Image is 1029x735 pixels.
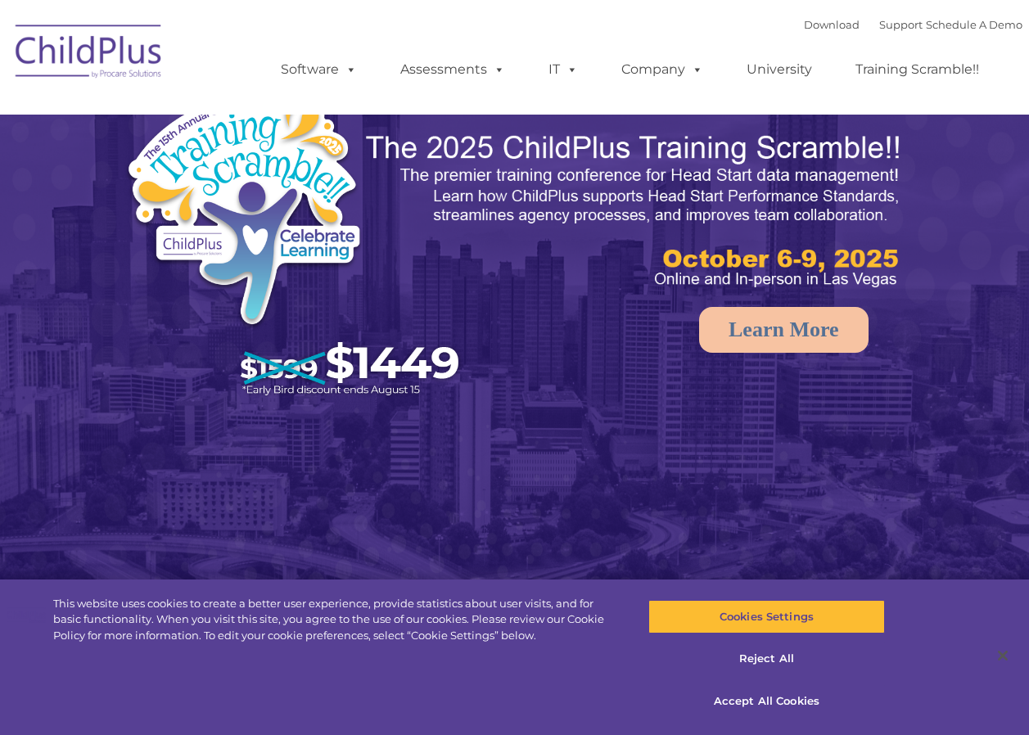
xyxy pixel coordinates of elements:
[839,53,995,86] a: Training Scramble!!
[53,596,617,644] div: This website uses cookies to create a better user experience, provide statistics about user visit...
[730,53,828,86] a: University
[264,53,373,86] a: Software
[926,18,1022,31] a: Schedule A Demo
[605,53,720,86] a: Company
[648,684,885,719] button: Accept All Cookies
[384,53,521,86] a: Assessments
[804,18,860,31] a: Download
[804,18,1022,31] font: |
[228,108,278,120] span: Last name
[532,53,594,86] a: IT
[699,307,869,353] a: Learn More
[985,638,1021,674] button: Close
[228,175,297,187] span: Phone number
[7,13,171,95] img: ChildPlus by Procare Solutions
[648,600,885,634] button: Cookies Settings
[648,643,885,677] button: Reject All
[879,18,923,31] a: Support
